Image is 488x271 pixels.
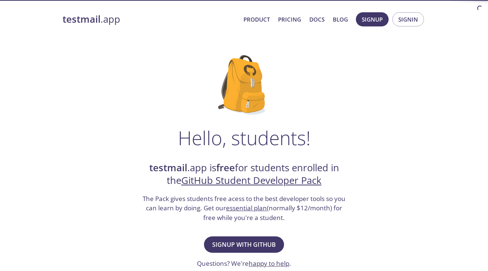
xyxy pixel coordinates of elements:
[249,259,289,268] a: happy to help
[243,15,270,24] a: Product
[278,15,301,24] a: Pricing
[197,259,291,268] h3: Questions? We're .
[333,15,348,24] a: Blog
[226,204,267,212] a: essential plan
[63,13,237,26] a: testmail.app
[392,12,424,26] button: Signin
[218,55,270,115] img: github-student-backpack.png
[142,162,347,187] h2: .app is for students enrolled in the
[149,161,187,174] strong: testmail
[356,12,389,26] button: Signup
[212,239,276,250] span: Signup with GitHub
[398,15,418,24] span: Signin
[142,194,347,223] h3: The Pack gives students free acess to the best developer tools so you can learn by doing. Get our...
[216,161,235,174] strong: free
[309,15,325,24] a: Docs
[181,174,322,187] a: GitHub Student Developer Pack
[178,127,310,149] h1: Hello, students!
[362,15,383,24] span: Signup
[204,236,284,253] button: Signup with GitHub
[63,13,101,26] strong: testmail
